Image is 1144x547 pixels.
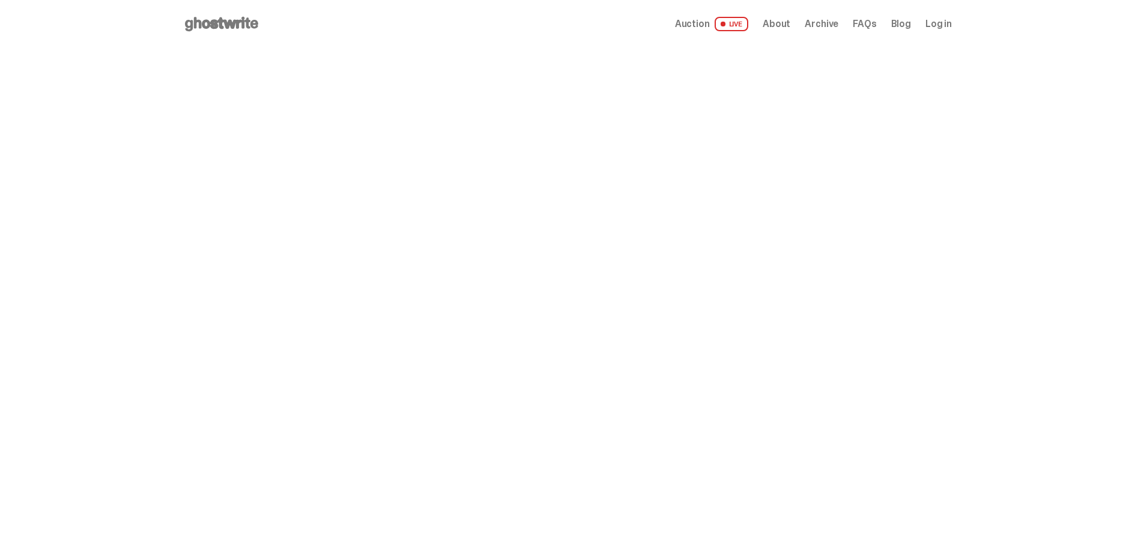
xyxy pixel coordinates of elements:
span: Auction [675,19,710,29]
a: Blog [891,19,911,29]
span: LIVE [715,17,749,31]
a: Log in [925,19,952,29]
a: Archive [805,19,838,29]
a: About [763,19,790,29]
a: Auction LIVE [675,17,748,31]
a: FAQs [853,19,876,29]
